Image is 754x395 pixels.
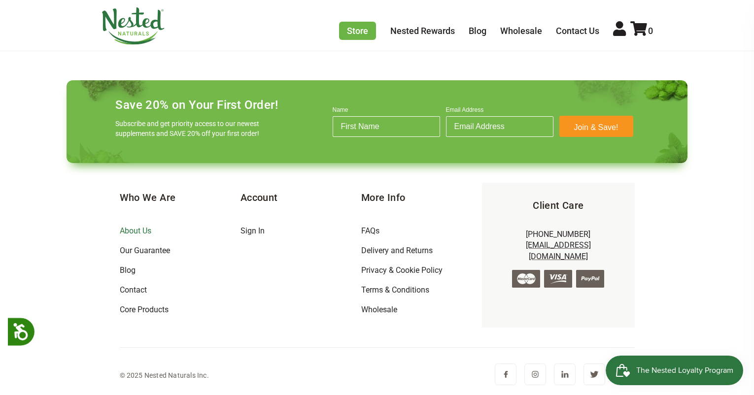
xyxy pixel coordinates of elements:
a: Nested Rewards [390,26,455,36]
span: 0 [648,26,653,36]
a: Contact [120,285,147,295]
a: [PHONE_NUMBER] [526,230,590,239]
a: Blog [120,265,136,275]
a: 0 [630,26,653,36]
a: Store [339,22,376,40]
a: [EMAIL_ADDRESS][DOMAIN_NAME] [526,240,591,261]
img: credit-cards.png [512,270,604,288]
a: Contact Us [556,26,599,36]
h5: Who We Are [120,191,240,204]
a: Wholesale [361,305,397,314]
label: Name [333,106,440,116]
h4: Save 20% on Your First Order! [115,98,278,112]
a: Sign In [240,226,265,235]
iframe: Button to open loyalty program pop-up [606,356,744,385]
a: Terms & Conditions [361,285,429,295]
label: Email Address [446,106,553,116]
h5: Account [240,191,361,204]
a: Our Guarantee [120,246,170,255]
a: Privacy & Cookie Policy [361,265,443,275]
h5: Client Care [498,198,618,212]
a: About Us [120,226,151,235]
div: © 2025 Nested Naturals Inc. [120,369,209,381]
input: First Name [333,116,440,137]
img: Nested Naturals [101,7,165,45]
a: Core Products [120,305,169,314]
button: Join & Save! [559,116,633,137]
a: Blog [469,26,486,36]
input: Email Address [446,116,553,137]
a: Delivery and Returns [361,246,433,255]
a: FAQs [361,226,379,235]
p: Subscribe and get priority access to our newest supplements and SAVE 20% off your first order! [115,119,263,138]
h5: More Info [361,191,482,204]
a: Wholesale [500,26,542,36]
